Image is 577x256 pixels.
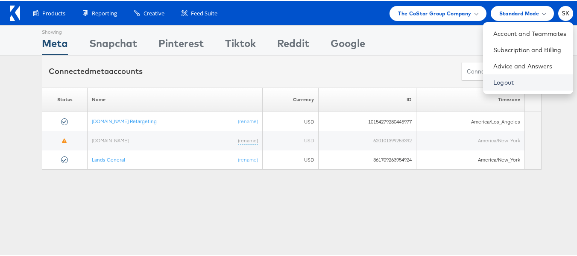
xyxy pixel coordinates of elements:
a: Lands General [92,155,125,162]
span: Creative [144,8,164,16]
td: America/Los_Angeles [416,111,525,130]
a: [DOMAIN_NAME] Retargeting [92,117,157,123]
span: meta [89,65,109,75]
span: SK [562,9,570,15]
a: Logout [493,77,566,85]
td: USD [263,149,319,168]
a: (rename) [238,155,258,162]
a: (rename) [238,136,258,143]
th: Status [42,86,88,111]
div: Tiktok [225,35,256,54]
td: America/New_York [416,130,525,149]
div: Connected accounts [49,65,143,76]
td: USD [263,111,319,130]
div: Meta [42,35,68,54]
td: 361709263954924 [318,149,416,168]
td: USD [263,130,319,149]
th: ID [318,86,416,111]
th: Timezone [416,86,525,111]
span: Products [42,8,65,16]
div: Google [331,35,365,54]
td: 10154279280445977 [318,111,416,130]
div: Showing [42,24,68,35]
span: Standard Mode [499,8,539,17]
a: (rename) [238,117,258,124]
button: ConnectmetaAccounts [461,61,535,80]
span: Feed Suite [191,8,217,16]
th: Currency [263,86,319,111]
span: Reporting [92,8,117,16]
div: Snapchat [89,35,137,54]
div: Reddit [277,35,309,54]
a: Advice and Answers [493,61,566,69]
a: [DOMAIN_NAME] [92,136,129,142]
span: The CoStar Group Company [398,8,471,17]
a: Account and Teammates [493,28,566,37]
td: 620101399253392 [318,130,416,149]
td: America/New_York [416,149,525,168]
div: Pinterest [158,35,204,54]
a: Subscription and Billing [493,44,566,53]
th: Name [88,86,263,111]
